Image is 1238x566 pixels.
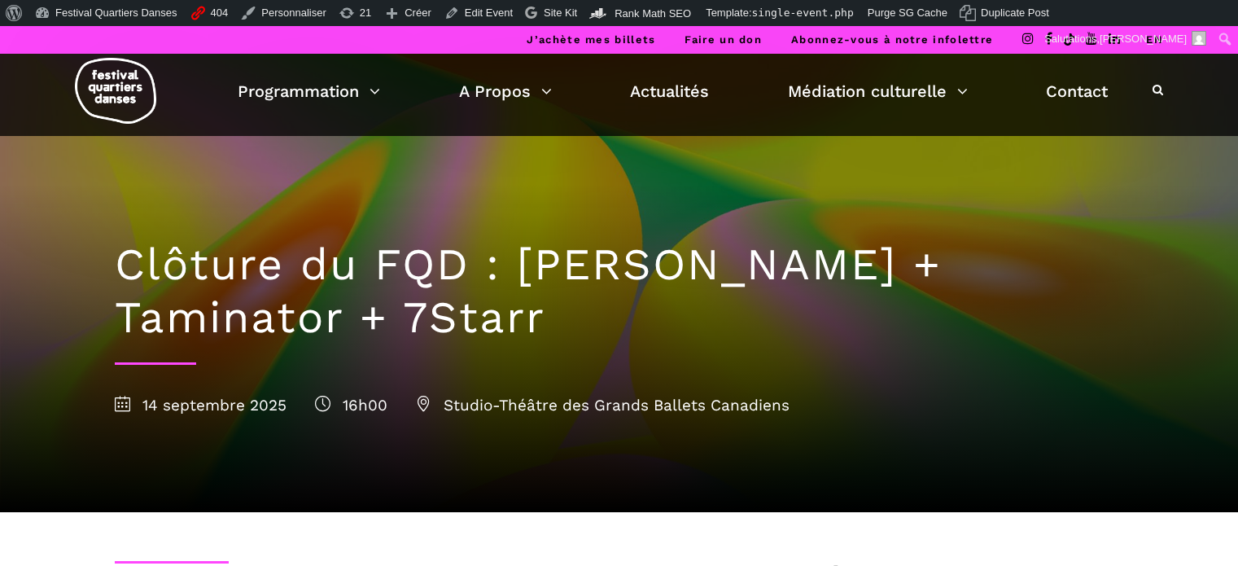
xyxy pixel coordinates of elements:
[1039,26,1213,52] a: Salutations,
[630,77,709,105] a: Actualités
[459,77,552,105] a: A Propos
[1100,33,1187,45] span: [PERSON_NAME]
[315,396,387,415] span: 16h00
[527,33,655,46] a: J’achète mes billets
[685,33,762,46] a: Faire un don
[75,58,156,124] img: logo-fqd-med
[544,7,577,19] span: Site Kit
[1046,77,1108,105] a: Contact
[238,77,380,105] a: Programmation
[791,33,993,46] a: Abonnez-vous à notre infolettre
[416,396,790,415] span: Studio-Théâtre des Grands Ballets Canadiens
[788,77,968,105] a: Médiation culturelle
[752,7,854,19] span: single-event.php
[115,239,1124,344] h1: Clôture du FQD : [PERSON_NAME] + Taminator + 7Starr
[615,7,691,20] span: Rank Math SEO
[115,396,287,415] span: 14 septembre 2025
